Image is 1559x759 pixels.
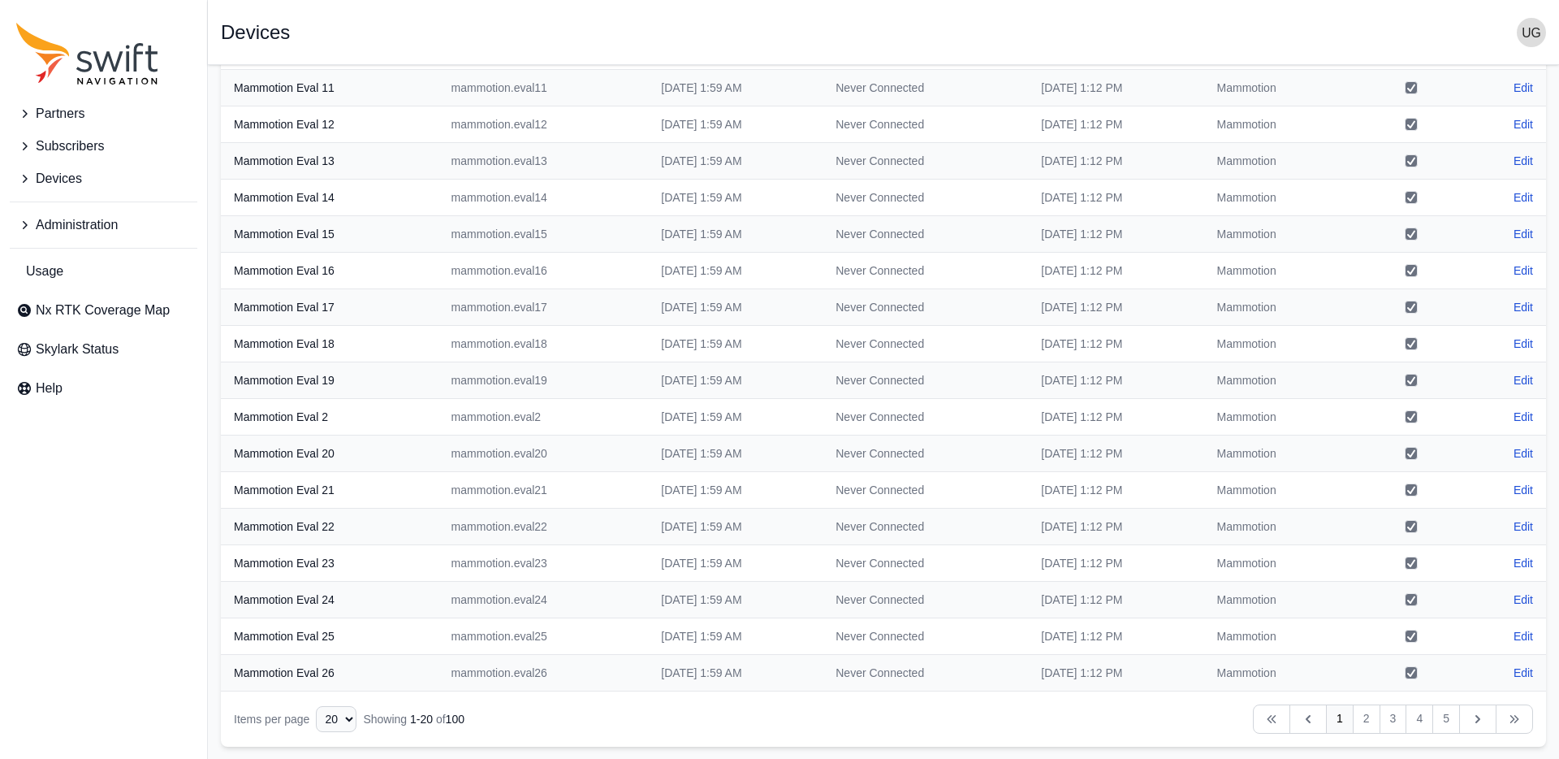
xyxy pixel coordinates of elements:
[1204,362,1352,399] td: Mammotion
[823,326,1028,362] td: Never Connected
[221,216,438,253] th: Mammotion Eval 15
[1514,628,1533,644] a: Edit
[438,436,649,472] td: mammotion.eval20
[823,472,1028,509] td: Never Connected
[1028,289,1203,326] td: [DATE] 1:12 PM
[1028,143,1203,180] td: [DATE] 1:12 PM
[221,545,438,582] th: Mammotion Eval 23
[438,326,649,362] td: mammotion.eval18
[1028,618,1203,655] td: [DATE] 1:12 PM
[823,436,1028,472] td: Never Connected
[438,618,649,655] td: mammotion.eval25
[1514,518,1533,535] a: Edit
[648,216,823,253] td: [DATE] 1:59 AM
[438,655,649,692] td: mammotion.eval26
[648,253,823,289] td: [DATE] 1:59 AM
[1514,665,1533,681] a: Edit
[221,23,290,42] h1: Devices
[648,289,823,326] td: [DATE] 1:59 AM
[648,106,823,143] td: [DATE] 1:59 AM
[1406,705,1433,734] a: 4
[1028,472,1203,509] td: [DATE] 1:12 PM
[36,340,119,359] span: Skylark Status
[1204,253,1352,289] td: Mammotion
[1204,216,1352,253] td: Mammotion
[221,70,438,106] th: Mammotion Eval 11
[1204,509,1352,545] td: Mammotion
[648,545,823,582] td: [DATE] 1:59 AM
[1028,655,1203,692] td: [DATE] 1:12 PM
[221,618,438,655] th: Mammotion Eval 25
[648,582,823,618] td: [DATE] 1:59 AM
[36,169,82,189] span: Devices
[10,372,197,405] a: Help
[823,582,1028,618] td: Never Connected
[1514,445,1533,462] a: Edit
[221,289,438,326] th: Mammotion Eval 17
[10,130,197,163] button: Subscribers
[1514,153,1533,169] a: Edit
[823,180,1028,216] td: Never Connected
[1514,80,1533,96] a: Edit
[1204,399,1352,436] td: Mammotion
[10,255,197,288] a: Usage
[648,362,823,399] td: [DATE] 1:59 AM
[438,216,649,253] td: mammotion.eval15
[1204,289,1352,326] td: Mammotion
[1204,472,1352,509] td: Mammotion
[1517,18,1546,47] img: user photo
[1514,262,1533,279] a: Edit
[438,545,649,582] td: mammotion.eval23
[1028,70,1203,106] td: [DATE] 1:12 PM
[648,509,823,545] td: [DATE] 1:59 AM
[1028,545,1203,582] td: [DATE] 1:12 PM
[10,98,197,130] button: Partners
[363,711,464,727] div: Showing of
[1028,399,1203,436] td: [DATE] 1:12 PM
[823,618,1028,655] td: Never Connected
[438,289,649,326] td: mammotion.eval17
[1514,336,1533,352] a: Edit
[823,362,1028,399] td: Never Connected
[1432,705,1460,734] a: 5
[438,399,649,436] td: mammotion.eval2
[221,143,438,180] th: Mammotion Eval 13
[648,618,823,655] td: [DATE] 1:59 AM
[316,706,356,732] select: Display Limit
[221,180,438,216] th: Mammotion Eval 14
[234,713,309,726] span: Items per page
[1204,143,1352,180] td: Mammotion
[446,713,464,726] span: 100
[648,143,823,180] td: [DATE] 1:59 AM
[648,655,823,692] td: [DATE] 1:59 AM
[1028,106,1203,143] td: [DATE] 1:12 PM
[10,163,197,195] button: Devices
[823,70,1028,106] td: Never Connected
[1204,436,1352,472] td: Mammotion
[221,399,438,436] th: Mammotion Eval 2
[1028,509,1203,545] td: [DATE] 1:12 PM
[438,180,649,216] td: mammotion.eval14
[823,106,1028,143] td: Never Connected
[221,326,438,362] th: Mammotion Eval 18
[438,253,649,289] td: mammotion.eval16
[823,509,1028,545] td: Never Connected
[1514,409,1533,425] a: Edit
[221,692,1546,747] nav: Table navigation
[1514,299,1533,315] a: Edit
[438,472,649,509] td: mammotion.eval21
[36,215,118,235] span: Administration
[10,333,197,366] a: Skylark Status
[221,509,438,545] th: Mammotion Eval 22
[1380,705,1407,734] a: 3
[410,713,433,726] span: 1 - 20
[1353,705,1380,734] a: 2
[1514,116,1533,132] a: Edit
[1204,180,1352,216] td: Mammotion
[648,472,823,509] td: [DATE] 1:59 AM
[36,137,104,156] span: Subscribers
[438,106,649,143] td: mammotion.eval12
[1028,253,1203,289] td: [DATE] 1:12 PM
[648,326,823,362] td: [DATE] 1:59 AM
[438,582,649,618] td: mammotion.eval24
